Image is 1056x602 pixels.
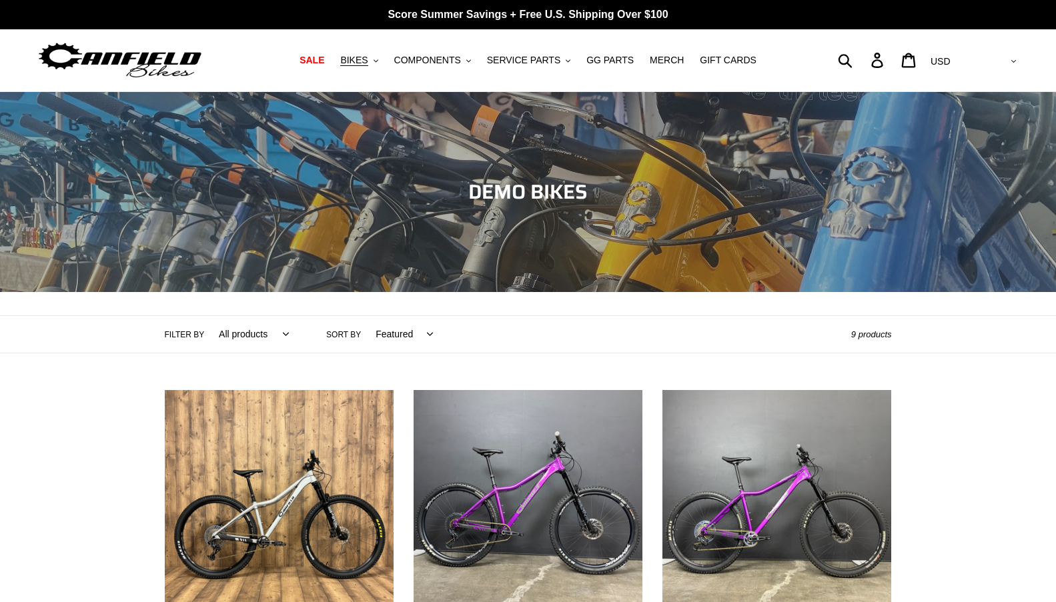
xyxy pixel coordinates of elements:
[394,55,461,66] span: COMPONENTS
[37,39,203,81] img: Canfield Bikes
[388,51,478,69] button: COMPONENTS
[293,51,331,69] a: SALE
[340,55,368,66] span: BIKES
[300,55,324,66] span: SALE
[326,329,361,341] label: Sort by
[586,55,634,66] span: GG PARTS
[480,51,577,69] button: SERVICE PARTS
[693,51,763,69] a: GIFT CARDS
[468,176,588,207] span: DEMO BIKES
[650,55,684,66] span: MERCH
[851,329,892,339] span: 9 products
[334,51,384,69] button: BIKES
[580,51,640,69] a: GG PARTS
[165,329,205,341] label: Filter by
[700,55,756,66] span: GIFT CARDS
[643,51,690,69] a: MERCH
[845,45,879,75] input: Search
[487,55,560,66] span: SERVICE PARTS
